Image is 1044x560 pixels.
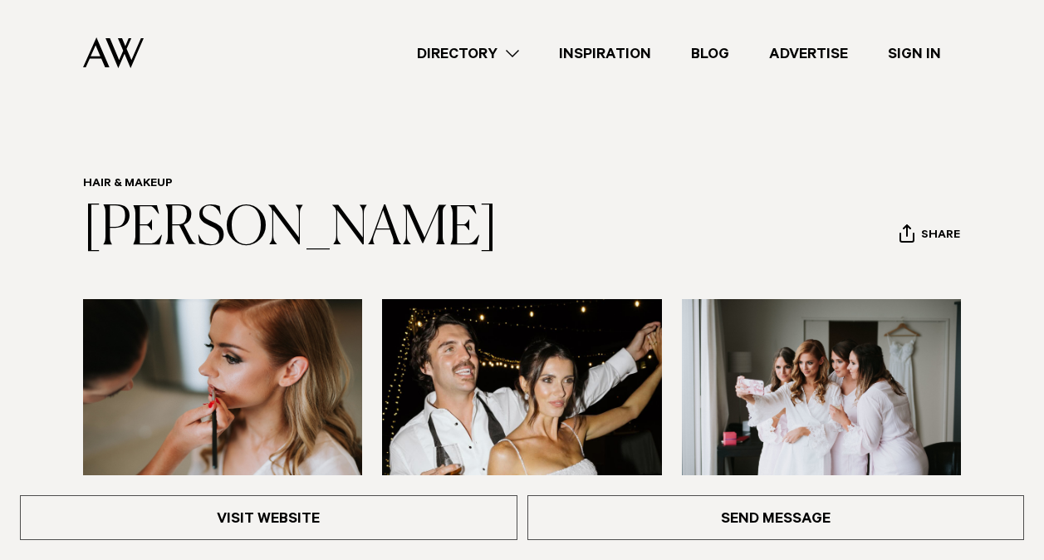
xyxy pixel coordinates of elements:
a: Inspiration [539,42,671,65]
img: Auckland Weddings Logo [83,37,144,68]
a: Send Message [527,495,1025,540]
a: Blog [671,42,749,65]
a: Directory [397,42,539,65]
button: Share [899,224,961,248]
a: [PERSON_NAME] [83,203,497,256]
a: Advertise [749,42,868,65]
span: Share [921,228,960,244]
a: Sign In [868,42,961,65]
a: Hair & Makeup [83,178,173,191]
a: Visit Website [20,495,517,540]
